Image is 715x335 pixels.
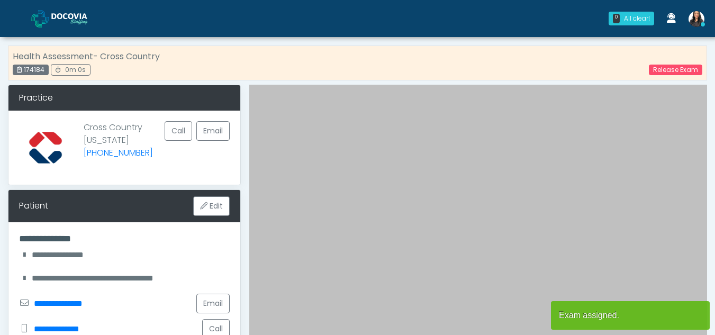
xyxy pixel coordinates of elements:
a: Email [196,294,230,313]
div: All clear! [624,14,650,23]
img: Docovia [31,10,49,28]
a: 0 All clear! [602,7,660,30]
span: 0m 0s [65,65,86,74]
a: [PHONE_NUMBER] [84,147,153,159]
a: Email [196,121,230,141]
button: Call [165,121,192,141]
button: Edit [193,196,230,216]
a: Release Exam [649,65,702,75]
p: Cross Country [US_STATE] [84,121,153,166]
article: Exam assigned. [551,301,710,330]
img: Viral Patel [689,11,704,27]
strong: Health Assessment- Cross Country [13,50,160,62]
div: 174184 [13,65,49,75]
a: Docovia [31,1,104,35]
div: 0 [613,14,620,23]
img: Provider image [19,121,72,174]
div: Patient [19,200,48,212]
img: Docovia [51,13,104,24]
div: Practice [8,85,240,111]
